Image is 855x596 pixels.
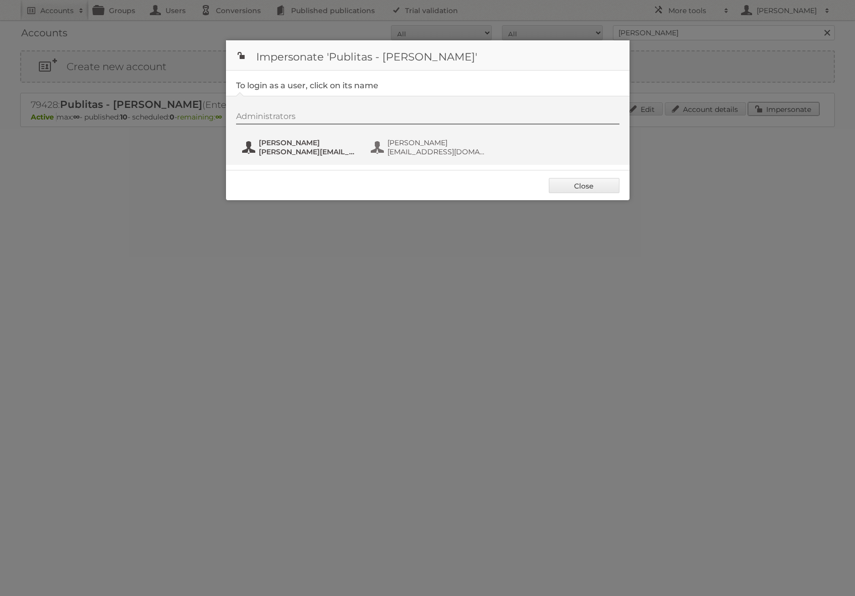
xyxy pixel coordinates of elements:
[549,178,619,193] a: Close
[259,138,357,147] span: [PERSON_NAME]
[226,40,630,71] h1: Impersonate 'Publitas - [PERSON_NAME]'
[259,147,357,156] span: [PERSON_NAME][EMAIL_ADDRESS][DOMAIN_NAME]
[241,137,360,157] button: [PERSON_NAME] [PERSON_NAME][EMAIL_ADDRESS][DOMAIN_NAME]
[387,138,485,147] span: [PERSON_NAME]
[387,147,485,156] span: [EMAIL_ADDRESS][DOMAIN_NAME]
[236,81,378,90] legend: To login as a user, click on its name
[236,111,619,125] div: Administrators
[370,137,488,157] button: [PERSON_NAME] [EMAIL_ADDRESS][DOMAIN_NAME]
